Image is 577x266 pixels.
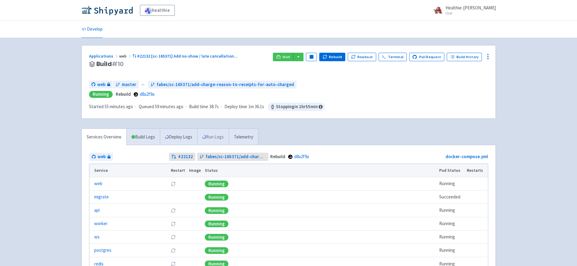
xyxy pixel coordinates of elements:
[81,21,103,38] a: Develop
[171,221,176,226] button: Restart pod
[98,153,106,160] span: web
[169,153,195,161] a: #22132
[437,164,465,177] th: Pod Status
[446,11,496,15] small: User
[171,181,176,186] button: Restart pod
[89,91,113,98] div: Running
[437,191,465,204] td: Succeeded
[127,129,160,145] a: Build Logs
[148,81,297,89] a: fabes/sc-165371/add-charge-reason-to-receipts-for-auto-charged
[178,153,193,160] strong: # 22132
[171,235,176,240] button: Restart pod
[205,181,228,187] div: Running
[294,154,309,159] a: d8a2f9a
[81,5,133,15] img: Shipyard logo
[171,208,176,213] button: Restart pod
[94,220,108,227] a: worker
[205,234,228,241] div: Running
[205,194,228,201] div: Running
[113,81,139,89] a: master
[270,154,285,159] strong: Rebuild
[155,104,183,109] time: 59 minutes ago
[379,53,407,61] a: Terminal
[197,129,229,145] a: Run Logs
[140,5,175,16] a: healthie
[89,104,133,109] span: Started
[273,53,293,61] a: Visit
[306,53,317,61] button: Pause
[187,164,203,177] th: Image
[94,194,109,201] a: migrate
[169,164,187,177] th: Restart
[171,248,176,253] button: Restart pod
[116,91,131,97] strong: Rebuild
[437,244,465,257] td: Running
[205,221,228,227] div: Running
[283,55,290,59] span: Visit
[248,103,264,110] span: 1m 36.1s
[319,53,345,61] button: Rebuild
[430,5,496,15] a: Healthie-[PERSON_NAME] User
[446,154,488,159] a: docker-compose.yml
[268,103,325,111] span: Stopping in 1 hr 55 min
[465,164,488,177] th: Restarts
[437,231,465,244] td: Running
[94,180,102,187] a: web
[94,247,111,254] a: postgres
[104,104,133,109] time: 55 minutes ago
[224,103,247,110] span: Deploy time
[205,247,228,254] div: Running
[197,153,268,161] a: fabes/sc-165371/add-charge-reason-to-receipts-for-auto-charged
[89,164,169,177] th: Service
[132,53,239,59] a: #22132 [sc-165371] Add no-show / late cancellation...
[82,129,126,145] a: Services Overview
[209,103,219,110] span: 38.7s
[447,53,482,61] a: Build History
[89,53,119,59] a: Applications
[189,103,208,110] span: Build time
[89,81,113,89] a: web
[437,204,465,217] td: Running
[229,129,258,145] a: Telemetry
[446,5,496,11] span: Healthie-[PERSON_NAME]
[89,103,325,111] div: · · ·
[437,217,465,231] td: Running
[157,81,294,88] span: fabes/sc-165371/add-charge-reason-to-receipts-for-auto-charged
[122,81,136,88] span: master
[96,61,124,68] span: Build
[409,53,445,61] a: Pull Request
[205,207,228,214] div: Running
[139,104,183,109] span: Queued
[112,60,124,68] span: # 10
[137,53,237,59] span: #22132 [sc-165371] Add no-show / late cancellation ...
[119,53,132,59] span: web
[94,207,100,214] a: api
[140,91,154,97] a: d8a2f9a
[437,177,465,191] td: Running
[97,81,105,88] span: web
[160,129,197,145] a: Deploy Logs
[206,153,266,160] span: fabes/sc-165371/add-charge-reason-to-receipts-for-auto-charged
[89,153,113,161] a: web
[94,234,100,241] a: ws
[203,164,437,177] th: Status
[141,81,146,88] span: ←
[348,53,376,61] button: Rowboat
